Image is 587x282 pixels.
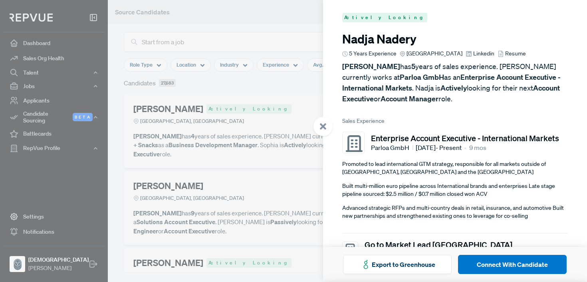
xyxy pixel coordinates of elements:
[505,49,526,58] span: Resume
[458,255,567,274] button: Connect With Candidate
[498,49,526,58] a: Resume
[464,143,466,152] article: •
[349,49,397,58] span: 5 Years Experience
[400,73,444,82] strong: Parloa GmbH
[416,143,462,152] span: [DATE] - Present
[473,49,494,58] span: Linkedin
[365,240,512,249] h5: Go to Market Lead [GEOGRAPHIC_DATA]
[343,255,452,274] button: Export to Greenhouse
[342,13,427,22] span: Actively Looking
[381,94,438,103] strong: Account Manager
[411,62,415,71] strong: 5
[342,62,400,71] strong: [PERSON_NAME]
[342,182,568,198] p: Built multi-million euro pipeline across International brands and enterprises Late stage pipeline...
[469,143,486,152] span: 9 mos
[407,49,462,58] span: [GEOGRAPHIC_DATA]
[371,133,559,143] h5: Enterprise Account Executive - International Markets
[342,32,568,46] h3: Nadja Nadery
[466,49,494,58] a: Linkedin
[342,160,568,176] p: Promoted to lead international GTM strategy, responsible for all markets outside of [GEOGRAPHIC_D...
[342,117,568,125] span: Sales Experience
[440,83,467,93] strong: Actively
[342,204,568,220] p: Advanced strategic RFPs and multi-country deals in retail, insurance, and automotive Built new pa...
[342,61,568,104] p: has years of sales experience. [PERSON_NAME] currently works at as an . Nadja is looking for thei...
[371,143,413,152] span: Parloa GmbH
